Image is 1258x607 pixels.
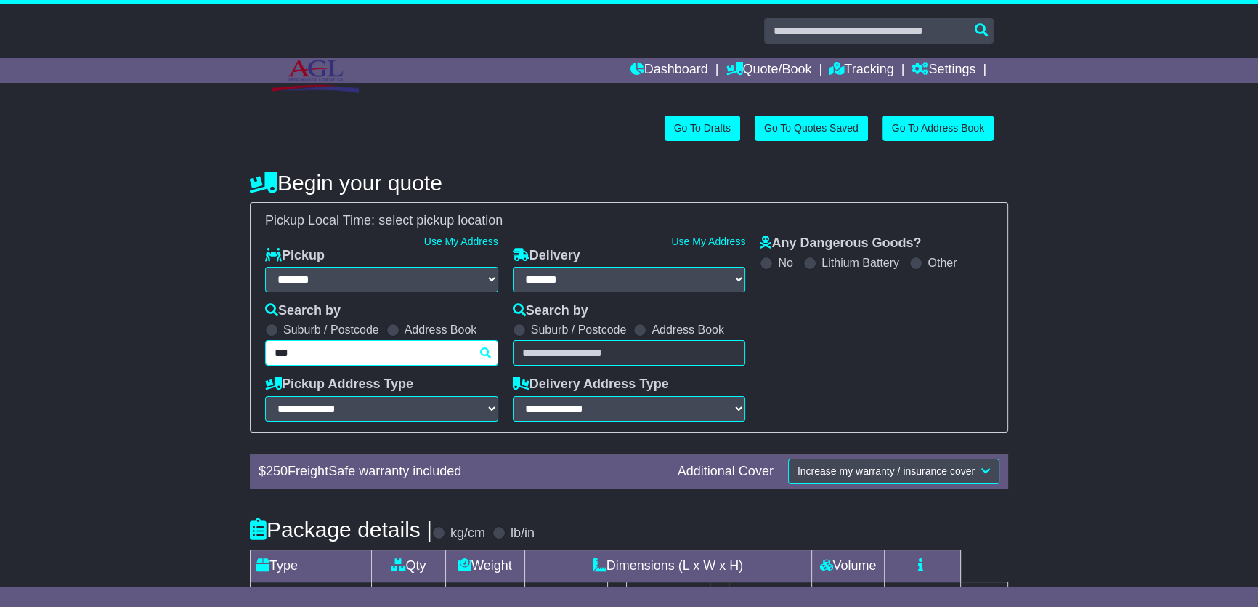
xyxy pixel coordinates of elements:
[405,323,477,337] label: Address Book
[424,236,498,247] a: Use My Address
[258,213,1000,229] div: Pickup Local Time:
[821,256,899,270] label: Lithium Battery
[524,550,811,582] td: Dimensions (L x W x H)
[250,518,432,542] h4: Package details |
[726,58,811,83] a: Quote/Book
[829,58,893,83] a: Tracking
[652,323,724,337] label: Address Book
[251,464,670,480] div: $ FreightSafe warranty included
[778,256,792,270] label: No
[788,459,999,484] button: Increase my warranty / insurance cover
[283,323,379,337] label: Suburb / Postcode
[378,213,503,228] span: select pickup location
[670,464,781,480] div: Additional Cover
[251,550,372,582] td: Type
[928,256,957,270] label: Other
[513,303,588,319] label: Search by
[372,550,446,582] td: Qty
[531,323,627,337] label: Suburb / Postcode
[265,248,325,264] label: Pickup
[250,171,1008,195] h4: Begin your quote
[671,236,745,247] a: Use My Address
[630,58,708,83] a: Dashboard
[811,550,884,582] td: Volume
[882,116,994,141] a: Go To Address Book
[445,550,524,582] td: Weight
[665,116,740,141] a: Go To Drafts
[513,248,580,264] label: Delivery
[755,116,868,141] a: Go To Quotes Saved
[266,464,288,478] span: 250
[760,236,921,252] label: Any Dangerous Goods?
[265,377,413,393] label: Pickup Address Type
[450,526,485,542] label: kg/cm
[265,303,341,319] label: Search by
[912,58,975,83] a: Settings
[798,465,975,477] span: Increase my warranty / insurance cover
[513,377,669,393] label: Delivery Address Type
[511,526,535,542] label: lb/in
